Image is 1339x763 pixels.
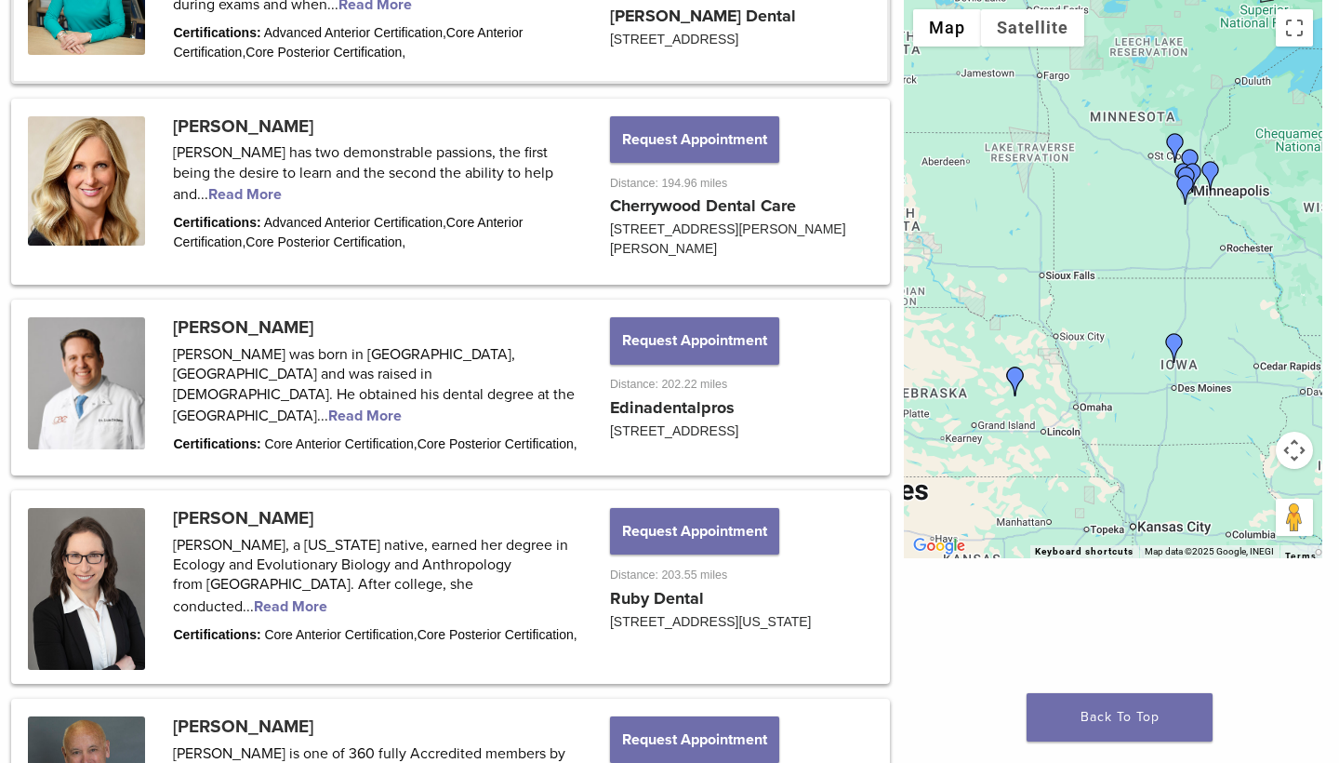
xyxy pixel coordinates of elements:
div: Dr. Andrea Ruby [1169,163,1199,193]
div: Dr. Melissa Zettler [1171,175,1200,205]
button: Show street map [913,9,981,47]
button: Request Appointment [610,317,779,364]
a: Back To Top [1027,693,1213,742]
button: Request Appointment [610,116,779,163]
div: Dr. Darcy Rindelaub [1175,149,1205,179]
div: Dr. Megan Kinder [1196,161,1226,191]
button: Map camera controls [1276,432,1313,469]
div: Dr.Jenny Narr [1160,133,1190,163]
div: Dr. Luis Delima [1172,167,1201,196]
button: Toggle fullscreen view [1276,9,1313,47]
button: Request Appointment [610,508,779,555]
button: Drag Pegman onto the map to open Street View [1276,499,1313,536]
button: Show satellite imagery [981,9,1084,47]
img: Google [908,534,970,558]
a: Terms (opens in new tab) [1285,551,1317,562]
a: Open this area in Google Maps (opens a new window) [908,534,970,558]
button: Request Appointment [610,716,779,763]
span: Map data ©2025 Google, INEGI [1145,546,1274,556]
div: Dr. Victor Romero [1001,367,1030,396]
div: Dr. Sonya Stoltze [1160,333,1189,363]
button: Keyboard shortcuts [1035,545,1134,558]
div: Dr. Frank Milnar [1178,163,1208,193]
